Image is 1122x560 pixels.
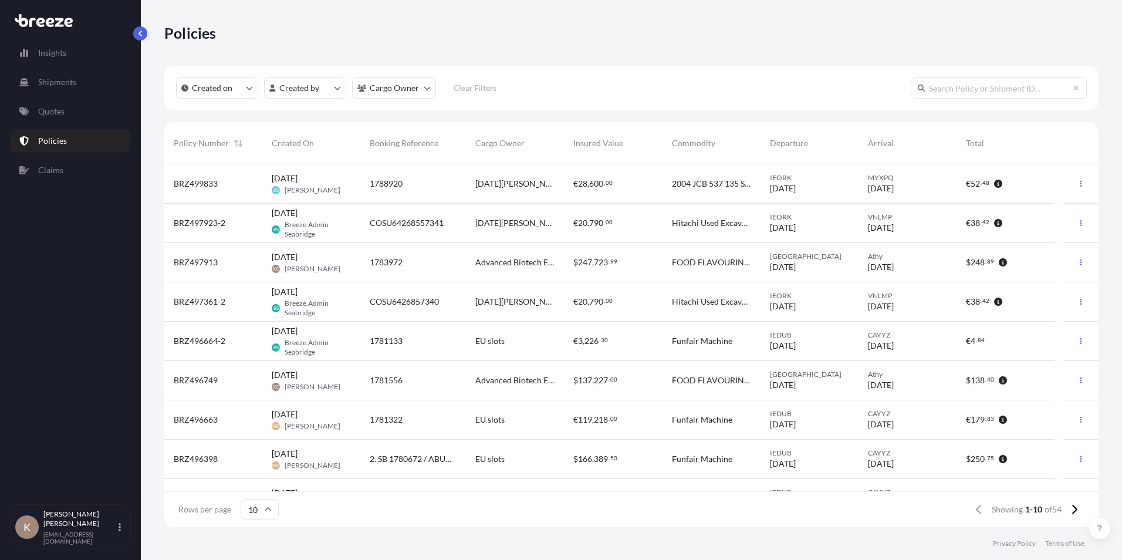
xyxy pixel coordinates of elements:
[976,338,977,342] span: .
[272,460,279,471] span: ND
[273,224,279,235] span: BS
[599,338,600,342] span: .
[370,178,403,190] span: 1788920
[868,252,947,261] span: Athy
[672,217,751,229] span: Hitachi Used Excavator
[174,178,218,190] span: BRZ499833
[770,291,849,301] span: IEORK
[475,178,555,190] span: [DATE][PERSON_NAME] Plant Ltd
[868,301,894,312] span: [DATE]
[672,375,751,386] span: FOOD FLAVOURINGS
[273,302,279,314] span: BS
[594,455,608,463] span: 389
[174,453,218,465] span: BRZ496398
[174,375,218,386] span: BRZ496749
[589,298,603,306] span: 790
[672,257,751,268] span: FOOD FLAVOURINGS
[1045,504,1062,515] span: of 54
[992,504,1023,515] span: Showing
[672,178,751,190] span: 2004 JCB 537 135 SLP 537 GA 4 E 1039779
[178,504,231,515] span: Rows per page
[971,337,975,345] span: 4
[10,129,131,153] a: Policies
[672,335,732,347] span: Funfair Machine
[272,207,298,219] span: [DATE]
[770,252,849,261] span: [GEOGRAPHIC_DATA]
[770,379,796,391] span: [DATE]
[442,79,508,97] button: Clear Filters
[868,458,894,470] span: [DATE]
[606,181,613,185] span: 00
[1045,539,1084,548] a: Terms of Use
[672,296,751,308] span: Hitachi Used Excavator
[770,370,849,379] span: [GEOGRAPHIC_DATA]
[993,539,1036,548] a: Privacy Policy
[475,414,505,426] span: EU slots
[573,376,578,384] span: $
[610,456,617,460] span: 50
[770,330,849,340] span: IEDUB
[770,261,796,273] span: [DATE]
[868,261,894,273] span: [DATE]
[966,298,971,306] span: €
[868,409,947,419] span: CAYYZ
[966,376,971,384] span: $
[285,461,340,470] span: [PERSON_NAME]
[971,258,985,266] span: 248
[592,455,594,463] span: ,
[285,264,340,274] span: [PERSON_NAME]
[475,137,525,149] span: Cargo Owner
[982,299,989,303] span: 42
[987,417,994,421] span: 83
[475,375,555,386] span: Advanced Biotech Europe GmbH
[370,217,444,229] span: COSU64268557341
[192,82,232,94] p: Created on
[868,448,947,458] span: CAYYZ
[770,448,849,458] span: IEDUB
[285,185,340,195] span: [PERSON_NAME]
[770,222,796,234] span: [DATE]
[592,376,594,384] span: ,
[987,259,994,264] span: 89
[868,173,947,183] span: MYXPQ
[971,219,980,227] span: 38
[475,453,505,465] span: EU slots
[573,337,578,345] span: €
[38,76,76,88] p: Shipments
[285,338,351,357] span: Breeze.Admin Seabridge
[971,416,985,424] span: 179
[370,257,403,268] span: 1783972
[272,487,298,499] span: [DATE]
[584,337,599,345] span: 226
[971,455,985,463] span: 250
[609,417,610,421] span: .
[174,335,225,347] span: BRZ496664-2
[609,377,610,382] span: .
[868,370,947,379] span: Athy
[594,416,608,424] span: 218
[966,258,971,266] span: $
[43,531,116,545] p: [EMAIL_ADDRESS][DOMAIN_NAME]
[609,456,610,460] span: .
[868,419,894,430] span: [DATE]
[174,137,229,149] span: Policy Number
[573,455,578,463] span: $
[770,301,796,312] span: [DATE]
[868,291,947,301] span: VNLMP
[985,456,986,460] span: .
[10,158,131,182] a: Claims
[164,23,217,42] p: Policies
[594,258,608,266] span: 723
[285,220,351,239] span: Breeze.Admin Seabridge
[978,338,985,342] span: 84
[587,180,589,188] span: ,
[604,181,605,185] span: .
[272,325,298,337] span: [DATE]
[279,82,319,94] p: Created by
[23,521,31,533] span: K
[10,41,131,65] a: Insights
[174,217,225,229] span: BRZ497923-2
[578,180,587,188] span: 28
[272,409,298,420] span: [DATE]
[868,379,894,391] span: [DATE]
